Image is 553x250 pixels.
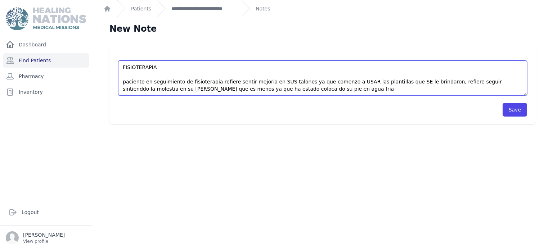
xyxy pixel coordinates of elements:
[6,7,86,30] img: Medical Missions EMR
[23,238,65,244] p: View profile
[6,205,86,219] a: Logout
[503,103,527,117] button: Save
[109,23,157,35] h1: New Note
[3,53,89,68] a: Find Patients
[3,69,89,83] a: Pharmacy
[23,231,65,238] p: [PERSON_NAME]
[6,231,86,244] a: [PERSON_NAME] View profile
[3,37,89,52] a: Dashboard
[3,85,89,99] a: Inventory
[256,5,270,12] a: Notes
[131,5,151,12] a: Patients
